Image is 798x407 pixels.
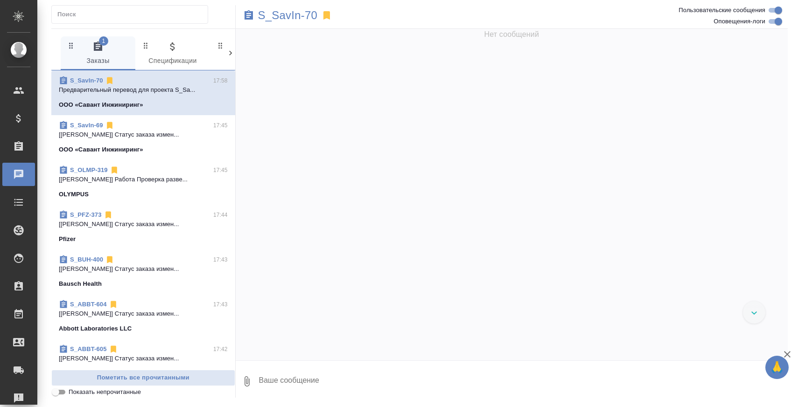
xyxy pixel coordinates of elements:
a: S_SavIn-70 [70,77,103,84]
span: Спецификации [141,41,204,67]
div: S_SavIn-6917:45[[PERSON_NAME]] Статус заказа измен...ООО «Савант Инжиниринг» [51,115,235,160]
p: [[PERSON_NAME]] Статус заказа измен... [59,130,228,139]
span: Пометить все прочитанными [56,373,230,383]
p: [[PERSON_NAME]] Статус заказа измен... [59,354,228,363]
svg: Отписаться [104,210,113,220]
p: Bausch Health [59,279,102,289]
div: S_BUH-40017:43[[PERSON_NAME]] Статус заказа измен...Bausch Health [51,249,235,294]
a: S_ABBT-605 [70,345,107,352]
p: Предварительный перевод для проекта S_Sa... [59,85,228,95]
div: S_OLMP-31917:45[[PERSON_NAME]] Работа Проверка разве...OLYMPUS [51,160,235,205]
svg: Зажми и перетащи, чтобы поменять порядок вкладок [67,41,76,50]
span: 🙏 [769,358,785,377]
p: 17:43 [213,300,228,309]
p: 17:58 [213,76,228,85]
svg: Отписаться [105,76,114,85]
span: Нет сообщений [484,29,539,40]
svg: Зажми и перетащи, чтобы поменять порядок вкладок [216,41,225,50]
p: [[PERSON_NAME]] Работа Проверка разве... [59,175,228,184]
a: S_BUH-400 [70,256,103,263]
span: Пользовательские сообщения [679,6,765,15]
p: OLYMPUS [59,190,89,199]
p: 17:43 [213,255,228,264]
p: Pfizer [59,235,76,244]
a: S_ABBT-604 [70,301,107,308]
a: S_SavIn-70 [258,11,318,20]
div: S_ABBT-60517:42[[PERSON_NAME]] Статус заказа измен...Abbott Laboratories LLC [51,339,235,384]
span: 1 [99,36,108,46]
span: Показать непрочитанные [69,387,141,397]
span: Клиенты [216,41,279,67]
div: S_ABBT-60417:43[[PERSON_NAME]] Статус заказа измен...Abbott Laboratories LLC [51,294,235,339]
svg: Отписаться [109,300,118,309]
svg: Отписаться [105,121,114,130]
p: 17:45 [213,166,228,175]
p: ООО «Савант Инжиниринг» [59,100,143,110]
p: 17:44 [213,210,228,220]
p: [[PERSON_NAME]] Статус заказа измен... [59,220,228,229]
div: S_PFZ-37317:44[[PERSON_NAME]] Статус заказа измен...Pfizer [51,205,235,249]
div: S_SavIn-7017:58Предварительный перевод для проекта S_Sa...ООО «Савант Инжиниринг» [51,70,235,115]
svg: Зажми и перетащи, чтобы поменять порядок вкладок [141,41,150,50]
p: [[PERSON_NAME]] Статус заказа измен... [59,309,228,318]
span: Заказы [66,41,130,67]
button: Пометить все прочитанными [51,370,235,386]
a: S_PFZ-373 [70,211,102,218]
p: 17:45 [213,121,228,130]
p: [[PERSON_NAME]] Статус заказа измен... [59,264,228,274]
span: Оповещения-логи [714,17,765,26]
a: S_SavIn-69 [70,122,103,129]
svg: Отписаться [110,166,119,175]
svg: Отписаться [105,255,114,264]
p: 17:42 [213,345,228,354]
p: Abbott Laboratories LLC [59,324,132,333]
button: 🙏 [765,356,789,379]
p: ООО «Савант Инжиниринг» [59,145,143,154]
a: S_OLMP-319 [70,166,108,173]
svg: Отписаться [109,345,118,354]
input: Поиск [57,8,208,21]
p: Abbott Laboratories LLC [59,369,132,378]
